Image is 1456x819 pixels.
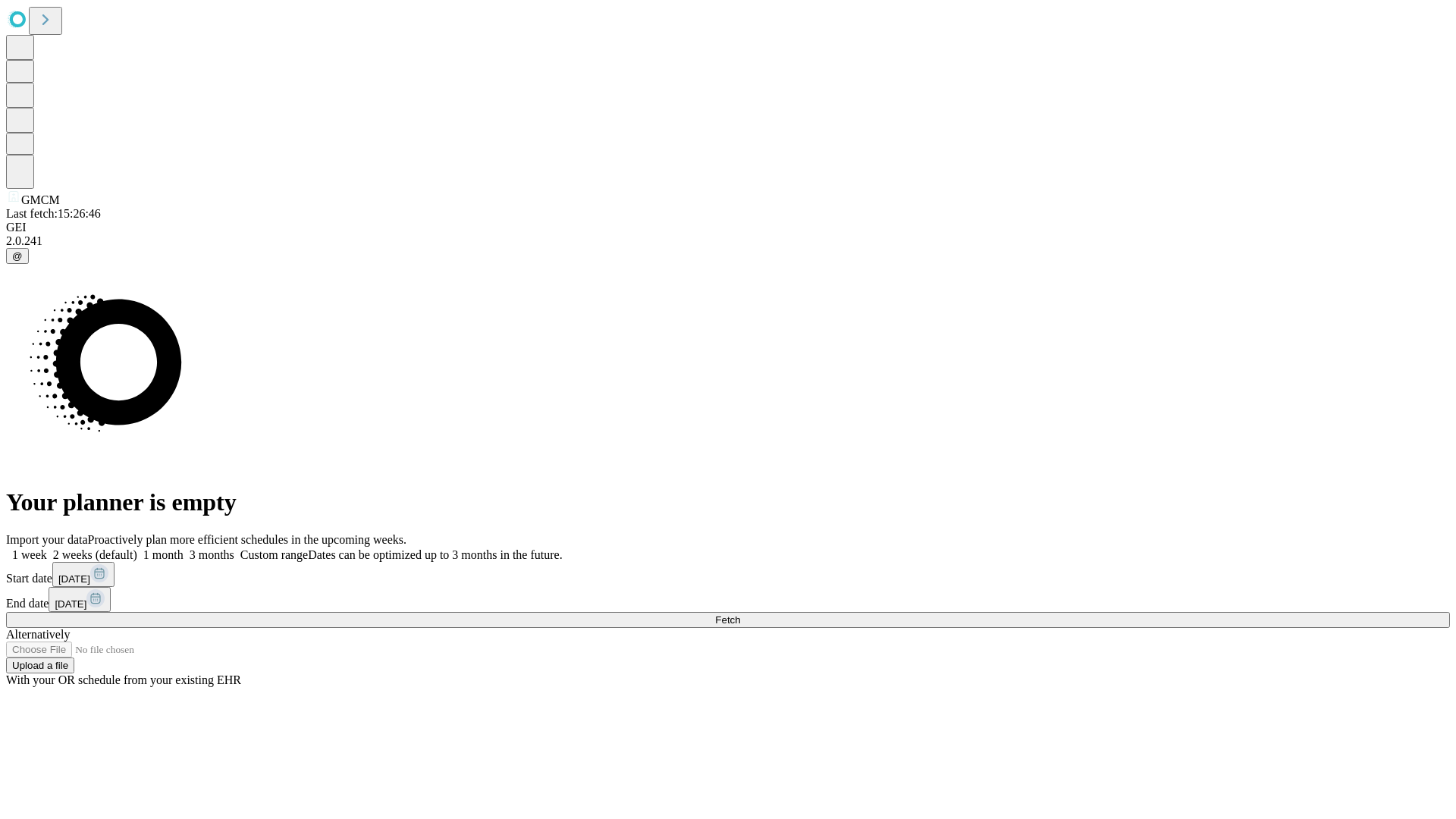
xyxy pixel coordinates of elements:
[240,548,308,561] span: Custom range
[12,548,47,561] span: 1 week
[6,628,70,641] span: Alternatively
[88,533,406,546] span: Proactively plan more efficient schedules in the upcoming weeks.
[190,548,234,561] span: 3 months
[6,562,1450,587] div: Start date
[6,248,29,264] button: @
[12,250,23,262] span: @
[6,488,1450,516] h1: Your planner is empty
[6,673,241,686] span: With your OR schedule from your existing EHR
[53,548,137,561] span: 2 weeks (default)
[6,612,1450,628] button: Fetch
[21,193,60,206] span: GMCM
[6,657,74,673] button: Upload a file
[6,221,1450,234] div: GEI
[6,207,101,220] span: Last fetch: 15:26:46
[58,573,90,585] span: [DATE]
[308,548,562,561] span: Dates can be optimized up to 3 months in the future.
[6,234,1450,248] div: 2.0.241
[6,587,1450,612] div: End date
[49,587,111,612] button: [DATE]
[52,562,115,587] button: [DATE]
[55,598,86,610] span: [DATE]
[6,533,88,546] span: Import your data
[715,614,740,626] span: Fetch
[143,548,184,561] span: 1 month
